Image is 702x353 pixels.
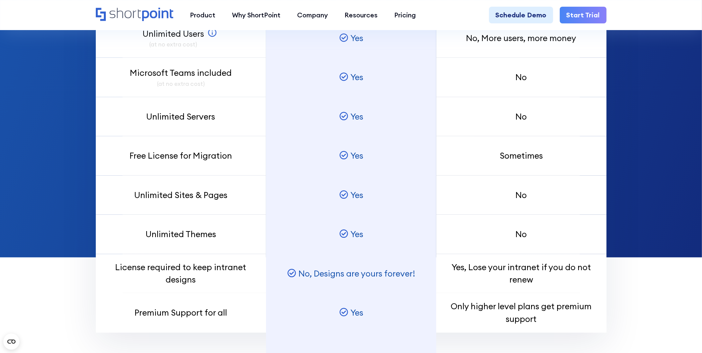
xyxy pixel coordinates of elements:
[190,10,215,20] div: Product
[232,10,280,20] div: Why ShortPoint
[350,228,363,241] p: Yes
[466,32,576,45] p: No
[386,7,424,23] a: Pricing
[297,10,328,20] div: Company
[516,228,527,241] p: No
[108,261,253,286] p: License required to keep intranet designs
[516,189,527,202] p: No
[500,150,543,162] p: Sometimes
[147,111,215,123] p: Unlimited Servers
[289,7,336,23] a: Company
[350,71,363,84] p: Yes
[350,307,363,319] p: Yes
[350,111,363,123] p: Yes
[449,261,594,286] p: Yes, Lose your intranet if you do not renew
[478,33,576,43] span: , More users, more money
[143,40,204,49] span: (at no extra cost)
[130,67,232,88] p: Microsoft Teams included
[224,7,289,23] a: Why ShortPoint
[560,7,607,23] a: Start Trial
[146,228,216,241] p: Unlimited Themes
[489,7,553,23] a: Schedule Demo
[310,268,415,279] span: , Designs are yours forever!
[350,189,363,202] p: Yes
[669,321,702,353] iframe: Chat Widget
[336,7,386,23] a: Resources
[130,79,232,88] span: (at no extra cost)
[134,189,227,202] p: Unlimited Sites & Pages
[3,334,19,350] button: Open CMP widget
[516,111,527,123] p: No
[350,32,363,45] p: Yes
[130,150,232,162] p: Free License for Migration
[344,10,378,20] div: Resources
[96,8,174,22] a: Home
[516,71,527,84] p: No
[143,28,219,49] a: Unlimited Users(at no extra cost)
[394,10,416,20] div: Pricing
[350,150,363,162] p: Yes
[135,307,227,319] p: Premium Support for all
[449,300,594,325] p: Only higher level plans get premium support
[143,28,204,49] p: Unlimited Users
[182,7,224,23] a: Product
[298,268,415,280] p: No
